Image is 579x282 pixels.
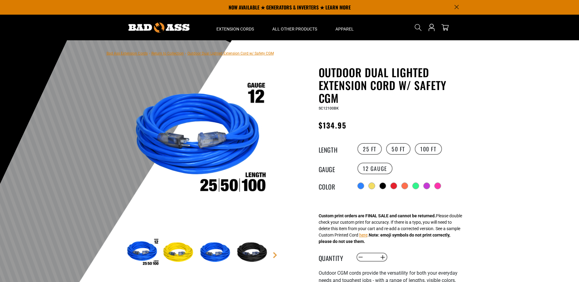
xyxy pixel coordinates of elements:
span: › [149,51,150,56]
button: here [359,232,367,238]
label: 100 FT [415,143,442,155]
summary: All Other Products [263,15,326,40]
span: Outdoor Dual Lighted Extension Cord w/ Safety CGM [187,51,274,56]
legend: Color [319,182,349,190]
span: $134.95 [319,120,347,131]
span: SC12100BK [319,106,339,110]
summary: Extension Cords [207,15,263,40]
label: Quantity [319,253,349,261]
label: 25 FT [357,143,382,155]
summary: Apparel [326,15,363,40]
span: All Other Products [272,26,317,32]
a: Bad Ass Extension Cords [107,51,148,56]
label: 12 Gauge [357,163,393,174]
img: Bad Ass Extension Cords [128,23,190,33]
span: › [185,51,186,56]
a: Return to Collection [151,51,184,56]
img: Blue [198,235,234,270]
img: Yellow [161,235,197,270]
span: Apparel [335,26,354,32]
strong: Custom print orders are FINAL SALE and cannot be returned. [319,213,436,218]
legend: Gauge [319,164,349,172]
h1: Outdoor Dual Lighted Extension Cord w/ Safety CGM [319,66,468,104]
strong: Note: emoji symbols do not print correctly, please do not use them. [319,233,450,244]
span: Extension Cords [216,26,254,32]
summary: Search [413,23,423,32]
legend: Length [319,145,349,153]
img: Black [235,235,271,270]
a: Next [272,252,278,258]
div: Please double check your custom print for accuracy. If there is a typo, you will need to delete t... [319,213,462,245]
label: 50 FT [386,143,411,155]
nav: breadcrumbs [107,49,274,57]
